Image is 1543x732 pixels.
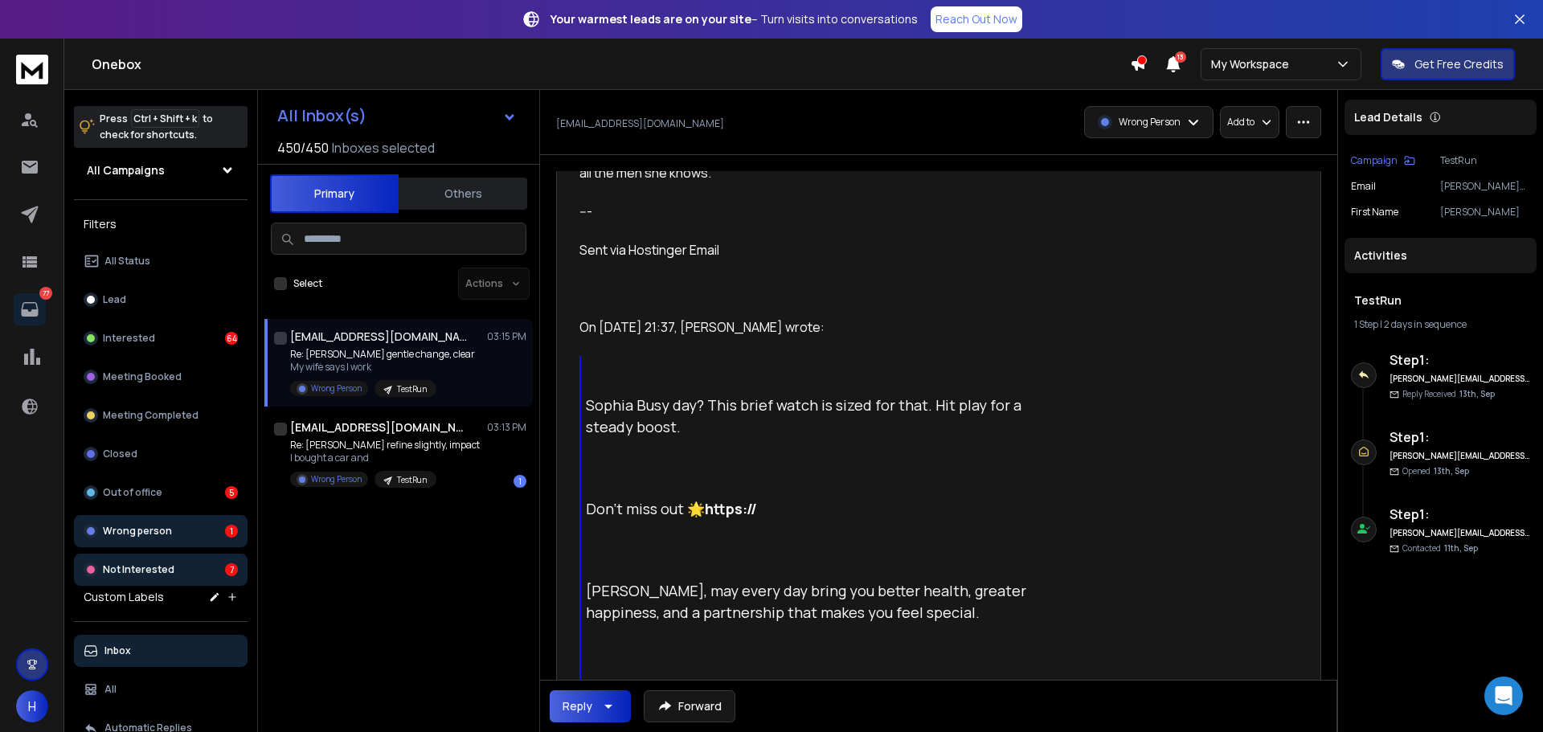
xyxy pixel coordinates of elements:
span: 13 [1175,51,1186,63]
a: Reach Out Now [931,6,1022,32]
p: Interested [103,332,155,345]
p: 77 [39,287,52,300]
p: All Status [104,255,150,268]
span: 450 / 450 [277,138,329,157]
div: Activities [1344,238,1537,273]
h3: Inboxes selected [332,138,435,157]
h1: All Campaigns [87,162,165,178]
p: Re: [PERSON_NAME] gentle change, clear [290,348,475,361]
h3: Custom Labels [84,589,164,605]
p: Wrong person [103,525,172,538]
p: Wrong Person [1119,116,1181,129]
p: Reach Out Now [935,11,1017,27]
button: Primary [270,174,399,213]
p: [PERSON_NAME] [1440,206,1530,219]
div: 1 [225,525,238,538]
p: [EMAIL_ADDRESS][DOMAIN_NAME] [556,117,724,130]
span: 1 Step [1354,317,1378,331]
p: Add to [1227,116,1254,129]
div: 64 [225,332,238,345]
h6: [PERSON_NAME][EMAIL_ADDRESS][DOMAIN_NAME] [1390,450,1530,462]
button: Inbox [74,635,248,667]
span: 2 days in sequence [1384,317,1467,331]
div: 7 [225,563,238,576]
p: Wrong Person [311,382,362,395]
h1: [EMAIL_ADDRESS][DOMAIN_NAME] [290,419,467,436]
button: Not Interested7 [74,554,248,586]
div: 1 [514,475,526,488]
h1: [EMAIL_ADDRESS][DOMAIN_NAME] [290,329,467,345]
p: On [DATE] 21:37, [PERSON_NAME] wrote: [579,317,1049,337]
label: Select [293,277,322,290]
p: Inbox [104,644,131,657]
strong: https:// [705,499,757,518]
p: Contacted [1402,542,1478,554]
p: Out of office [103,486,162,499]
h1: TestRun [1354,292,1527,309]
p: Meeting Booked [103,370,182,383]
button: Meeting Completed [74,399,248,431]
button: H [16,690,48,722]
p: TestRun [1440,154,1530,167]
p: Not Interested [103,563,174,576]
button: Out of office5 [74,476,248,509]
p: 03:15 PM [487,330,526,343]
h3: Filters [74,213,248,235]
button: All Inbox(s) [264,100,530,132]
button: Forward [644,690,735,722]
span: [PERSON_NAME], may every day bring you better health, greater happiness, and a partnership that m... [586,581,1029,622]
button: All Campaigns [74,154,248,186]
button: Reply [550,690,631,722]
h6: [PERSON_NAME][EMAIL_ADDRESS][DOMAIN_NAME] [1390,373,1530,385]
button: Meeting Booked [74,361,248,393]
div: | [1354,318,1527,331]
div: 5 [225,486,238,499]
button: Interested64 [74,322,248,354]
h1: Onebox [92,55,1130,74]
p: Wrong Person [311,473,362,485]
p: First Name [1351,206,1398,219]
h6: Step 1 : [1390,427,1530,447]
h1: All Inbox(s) [277,108,366,124]
button: Get Free Credits [1381,48,1515,80]
img: logo [16,55,48,84]
a: 77 [14,293,46,325]
p: Opened [1402,465,1469,477]
p: Email [1351,180,1376,193]
div: --- Sent via Hostinger Email [579,202,1049,260]
button: Campaign [1351,154,1415,167]
p: TestRun [397,383,427,395]
div: Open Intercom Messenger [1484,677,1523,715]
h6: Step 1 : [1390,505,1530,524]
p: Closed [103,448,137,460]
button: Others [399,176,527,211]
button: Closed [74,438,248,470]
strong: Your warmest leads are on your site [550,11,751,27]
p: Press to check for shortcuts. [100,111,213,143]
p: Lead Details [1354,109,1422,125]
h6: [PERSON_NAME][EMAIL_ADDRESS][DOMAIN_NAME] [1390,527,1530,539]
p: Campaign [1351,154,1398,167]
div: Reply [563,698,592,714]
p: Reply Received [1402,388,1495,400]
p: 03:13 PM [487,421,526,434]
p: – Turn visits into conversations [550,11,918,27]
p: Re: [PERSON_NAME] refine slightly, impact [290,439,480,452]
span: Sophia Busy day? This brief watch is sized for that. Hit play for a steady boost. [586,395,1025,436]
span: 13th, Sep [1434,465,1469,476]
p: My Workspace [1211,56,1295,72]
span: 11th, Sep [1444,542,1478,554]
span: Ctrl + Shift + k [131,109,199,128]
button: All [74,673,248,705]
span: 13th, Sep [1459,388,1495,399]
button: Lead [74,284,248,316]
p: Lead [103,293,126,306]
p: TestRun [397,474,427,486]
p: All [104,683,117,696]
p: My wife says I work [290,361,475,374]
button: Wrong person1 [74,515,248,547]
span: Don't miss out 🌟 [586,499,757,518]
